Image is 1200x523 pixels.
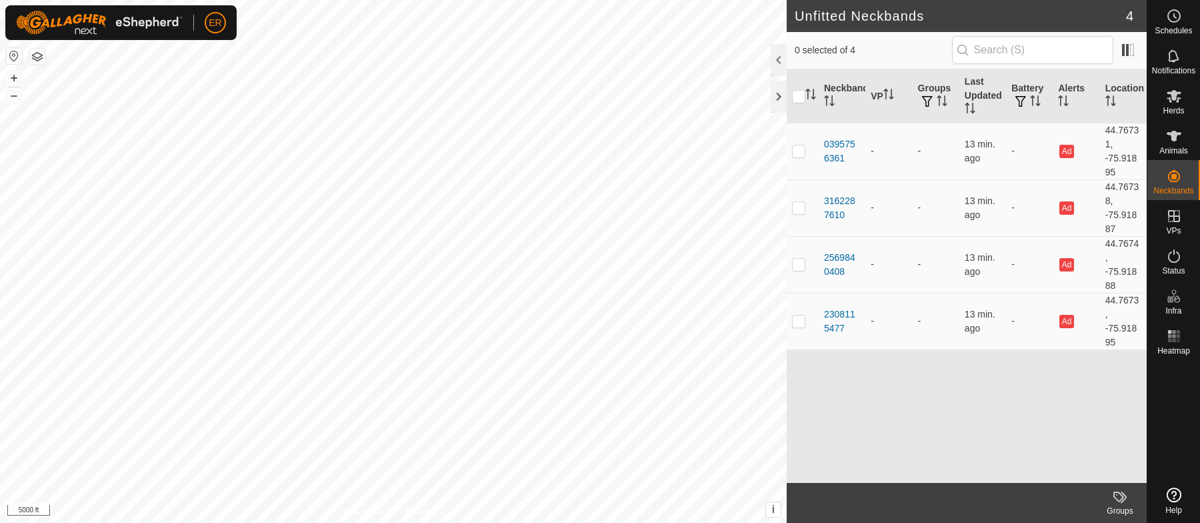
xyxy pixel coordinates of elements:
button: i [766,502,781,517]
p-sorticon: Activate to sort [805,91,816,101]
span: Animals [1159,147,1188,155]
button: Ad [1059,258,1074,272]
td: - [913,179,959,236]
td: - [1006,293,1053,350]
button: Map Layers [29,49,45,65]
td: - [913,293,959,350]
th: Alerts [1053,69,1099,123]
p-sorticon: Activate to sort [1105,97,1116,108]
button: – [6,87,22,103]
app-display-virtual-paddock-transition: - [871,202,874,213]
td: 44.76731, -75.91895 [1100,123,1147,179]
span: Oct 9, 2025, 5:51 PM [965,309,995,334]
span: Oct 9, 2025, 5:51 PM [965,252,995,277]
td: - [1006,179,1053,236]
th: Last Updated [959,69,1006,123]
span: Herds [1163,107,1184,115]
button: + [6,70,22,86]
p-sorticon: Activate to sort [1058,97,1069,108]
app-display-virtual-paddock-transition: - [871,259,874,270]
span: Oct 9, 2025, 5:51 PM [965,139,995,163]
p-sorticon: Activate to sort [883,91,894,101]
a: Contact Us [407,506,446,518]
span: Oct 9, 2025, 5:51 PM [965,195,995,220]
th: VP [865,69,912,123]
img: Gallagher Logo [16,11,183,35]
span: Status [1162,267,1185,275]
div: 0395756361 [824,137,860,165]
td: - [1006,236,1053,293]
span: Notifications [1152,67,1195,75]
td: 44.76738, -75.91887 [1100,179,1147,236]
span: Neckbands [1153,187,1193,195]
p-sorticon: Activate to sort [824,97,835,108]
h2: Unfitted Neckbands [795,8,1126,24]
td: 44.7673, -75.91895 [1100,293,1147,350]
button: Ad [1059,201,1074,215]
a: Help [1147,482,1200,520]
span: 4 [1126,6,1133,26]
p-sorticon: Activate to sort [965,105,975,115]
th: Location [1100,69,1147,123]
input: Search (S) [952,36,1113,64]
td: - [1006,123,1053,179]
app-display-virtual-paddock-transition: - [871,145,874,156]
th: Groups [913,69,959,123]
button: Reset Map [6,48,22,64]
span: Help [1165,506,1182,514]
span: ER [209,16,221,30]
span: VPs [1166,227,1181,235]
span: 0 selected of 4 [795,43,952,57]
td: 44.7674, -75.91888 [1100,236,1147,293]
span: Infra [1165,307,1181,315]
div: Groups [1093,505,1147,517]
div: 2308115477 [824,308,860,336]
span: Schedules [1155,27,1192,35]
button: Ad [1059,145,1074,158]
span: i [772,504,775,515]
p-sorticon: Activate to sort [1030,97,1041,108]
td: - [913,236,959,293]
span: Heatmap [1157,347,1190,355]
th: Neckband [819,69,865,123]
td: - [913,123,959,179]
th: Battery [1006,69,1053,123]
div: 2569840408 [824,251,860,279]
p-sorticon: Activate to sort [937,97,947,108]
a: Privacy Policy [341,506,391,518]
div: 3162287610 [824,194,860,222]
app-display-virtual-paddock-transition: - [871,316,874,326]
button: Ad [1059,315,1074,328]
